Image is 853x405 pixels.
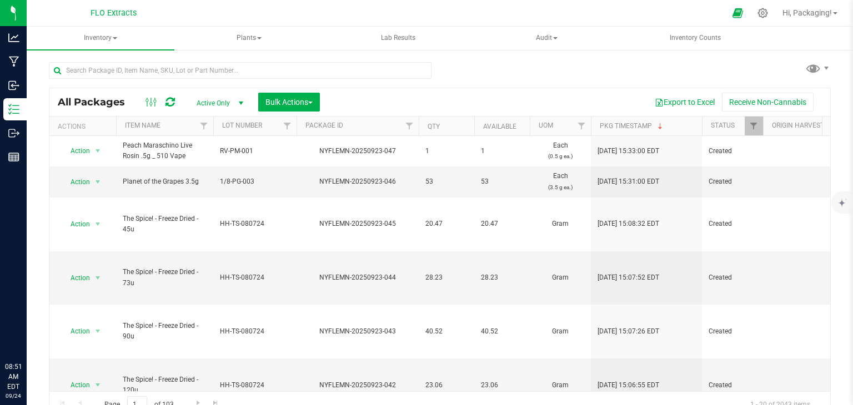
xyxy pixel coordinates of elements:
[782,8,832,17] span: Hi, Packaging!
[536,326,584,337] span: Gram
[425,146,468,156] span: 1
[425,219,468,229] span: 20.47
[709,219,756,229] span: Created
[61,377,91,393] span: Action
[123,140,207,161] span: Peach Maraschino Live Rosin .5g _ 510 Vape
[61,270,91,286] span: Action
[295,219,420,229] div: NYFLEMN-20250923-045
[8,56,19,67] inline-svg: Manufacturing
[621,27,769,50] a: Inventory Counts
[176,27,323,49] span: Plants
[222,121,262,129] a: Lot Number
[123,374,207,396] span: The Spice! - Freeze Dried - 120u
[598,146,659,156] span: [DATE] 15:33:00 EDT
[709,326,756,337] span: Created
[125,121,160,129] a: Item Name
[481,176,523,187] span: 53
[123,214,207,235] span: The Spice! - Freeze Dried - 45u
[473,27,620,49] span: Audit
[481,326,523,337] span: 40.52
[258,93,320,112] button: Bulk Actions
[220,272,290,283] span: HH-TS-080724
[598,326,659,337] span: [DATE] 15:07:26 EDT
[220,176,290,187] span: 1/8-PG-003
[536,219,584,229] span: Gram
[91,174,105,190] span: select
[220,380,290,391] span: HH-TS-080724
[598,272,659,283] span: [DATE] 15:07:52 EDT
[8,151,19,163] inline-svg: Reports
[725,2,750,24] span: Open Ecommerce Menu
[8,104,19,115] inline-svg: Inventory
[91,323,105,339] span: select
[61,174,91,190] span: Action
[536,182,584,193] p: (3.5 g ea.)
[483,123,516,130] a: Available
[539,121,553,129] a: UOM
[536,140,584,161] span: Each
[711,121,735,129] a: Status
[481,380,523,391] span: 23.06
[8,32,19,43] inline-svg: Analytics
[295,176,420,187] div: NYFLEMN-20250923-046
[295,146,420,156] div: NYFLEMN-20250923-047
[481,219,523,229] span: 20.47
[123,176,207,187] span: Planet of the Grapes 3.5g
[123,321,207,342] span: The Spice! - Freeze Dried - 90u
[481,146,523,156] span: 1
[220,146,290,156] span: RV-PM-001
[536,151,584,161] p: (0.5 g ea.)
[536,272,584,283] span: Gram
[425,272,468,283] span: 28.23
[33,315,46,328] iframe: Resource center unread badge
[709,176,756,187] span: Created
[745,117,763,135] a: Filter
[5,362,22,392] p: 08:51 AM EDT
[175,27,323,50] a: Plants
[8,128,19,139] inline-svg: Outbound
[400,117,419,135] a: Filter
[295,326,420,337] div: NYFLEMN-20250923-043
[709,380,756,391] span: Created
[49,62,431,79] input: Search Package ID, Item Name, SKU, Lot or Part Number...
[11,316,44,350] iframe: Resource center
[722,93,814,112] button: Receive Non-Cannabis
[536,171,584,192] span: Each
[61,323,91,339] span: Action
[324,27,472,50] a: Lab Results
[756,8,770,18] div: Manage settings
[598,380,659,391] span: [DATE] 15:06:55 EDT
[61,143,91,159] span: Action
[573,117,591,135] a: Filter
[61,216,91,232] span: Action
[709,146,756,156] span: Created
[58,123,112,130] div: Actions
[8,80,19,91] inline-svg: Inbound
[295,272,420,283] div: NYFLEMN-20250923-044
[220,219,290,229] span: HH-TS-080724
[598,219,659,229] span: [DATE] 15:08:32 EDT
[366,33,430,43] span: Lab Results
[91,143,105,159] span: select
[536,380,584,391] span: Gram
[772,121,828,129] a: Origin Harvests
[648,93,722,112] button: Export to Excel
[91,8,137,18] span: FLO Extracts
[27,27,174,50] a: Inventory
[58,96,136,108] span: All Packages
[655,33,736,43] span: Inventory Counts
[123,267,207,288] span: The Spice! - Freeze Dried - 73u
[91,216,105,232] span: select
[425,176,468,187] span: 53
[5,392,22,400] p: 09/24
[598,176,659,187] span: [DATE] 15:31:00 EDT
[428,123,440,130] a: Qty
[709,272,756,283] span: Created
[425,326,468,337] span: 40.52
[425,380,468,391] span: 23.06
[295,380,420,391] div: NYFLEMN-20250923-042
[473,27,620,50] a: Audit
[220,326,290,337] span: HH-TS-080724
[91,377,105,393] span: select
[481,272,523,283] span: 28.23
